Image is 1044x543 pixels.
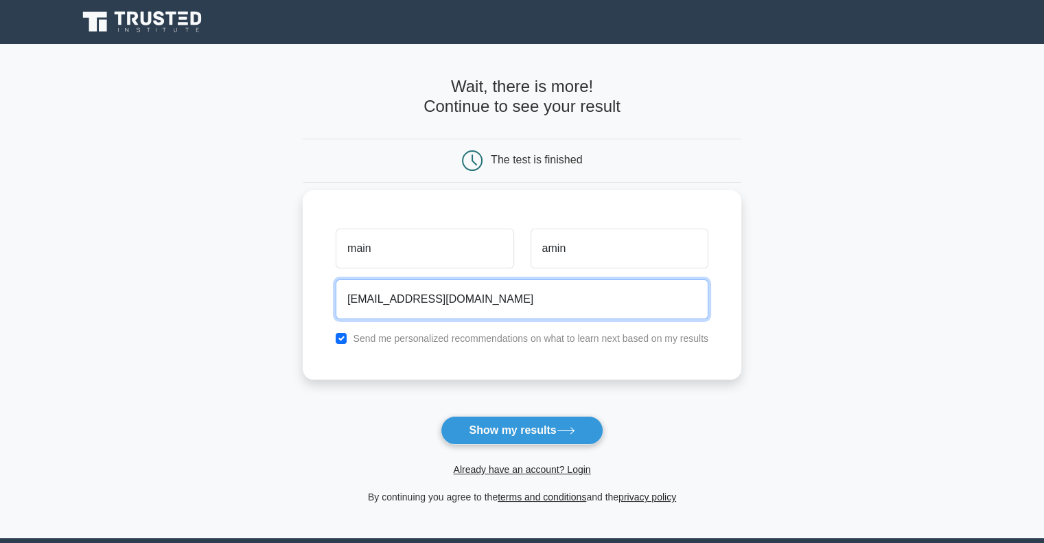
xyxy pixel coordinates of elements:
a: privacy policy [618,492,676,502]
div: The test is finished [491,154,582,165]
a: terms and conditions [498,492,586,502]
button: Show my results [441,416,603,445]
input: Last name [531,229,708,268]
input: Email [336,279,708,319]
div: By continuing you agree to the and the [294,489,750,505]
a: Already have an account? Login [453,464,590,475]
label: Send me personalized recommendations on what to learn next based on my results [353,333,708,344]
input: First name [336,229,513,268]
h4: Wait, there is more! Continue to see your result [303,77,741,117]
